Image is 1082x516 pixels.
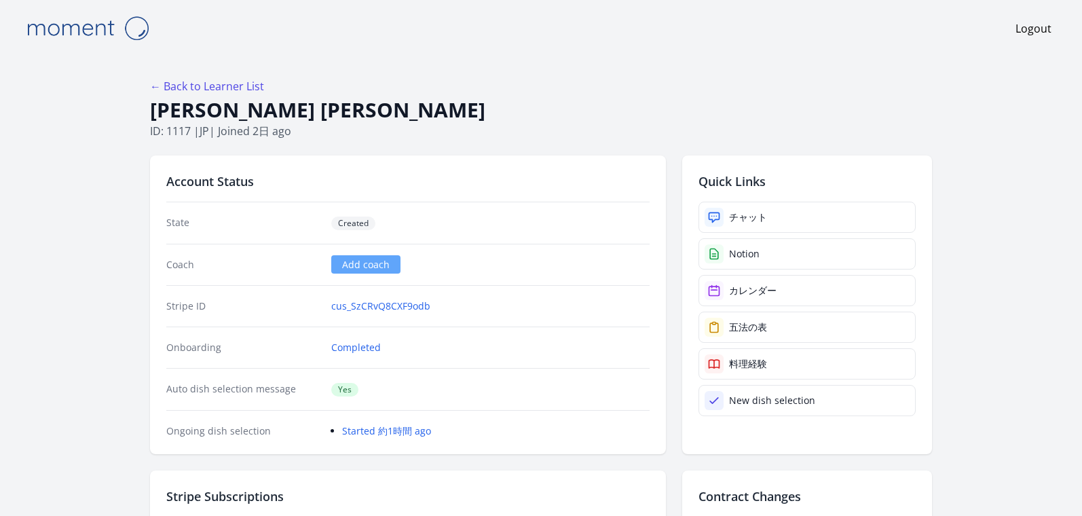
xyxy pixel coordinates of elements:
span: jp [200,124,209,139]
dt: Auto dish selection message [166,382,320,397]
h1: [PERSON_NAME] [PERSON_NAME] [150,97,932,123]
h2: Stripe Subscriptions [166,487,650,506]
img: Moment [20,11,155,45]
a: Add coach [331,255,400,274]
h2: Contract Changes [698,487,916,506]
span: Created [331,217,375,230]
dt: State [166,216,320,230]
dt: Coach [166,258,320,272]
span: Yes [331,383,358,397]
h2: Quick Links [698,172,916,191]
dt: Stripe ID [166,299,320,313]
a: cus_SzCRvQ8CXF9odb [331,299,430,313]
a: Started 約1時間 ago [342,424,431,437]
a: Logout [1015,20,1051,37]
a: 五法の表 [698,312,916,343]
div: 料理経験 [729,357,767,371]
dt: Ongoing dish selection [166,424,320,438]
div: チャット [729,210,767,224]
a: New dish selection [698,385,916,416]
a: ← Back to Learner List [150,79,264,94]
h2: Account Status [166,172,650,191]
a: 料理経験 [698,348,916,380]
div: Notion [729,247,760,261]
p: ID: 1117 | | Joined 2日 ago [150,123,932,139]
a: Completed [331,341,381,354]
div: カレンダー [729,284,777,297]
dt: Onboarding [166,341,320,354]
a: Notion [698,238,916,270]
div: 五法の表 [729,320,767,334]
div: New dish selection [729,394,815,407]
a: カレンダー [698,275,916,306]
a: チャット [698,202,916,233]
